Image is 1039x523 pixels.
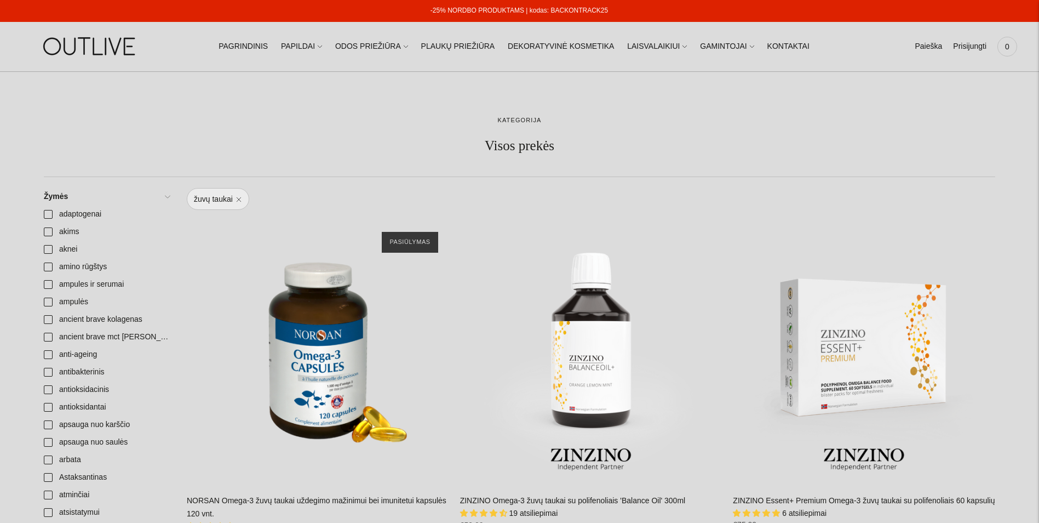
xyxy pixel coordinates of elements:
[953,35,986,59] a: Prisijungti
[627,35,687,59] a: LAISVALAIKIUI
[733,221,995,484] a: ZINZINO Essent+ Premium Omega-3 žuvų taukai su polifenoliais 60 kapsulių
[37,451,176,469] a: arbata
[700,35,754,59] a: GAMINTOJAI
[733,496,995,505] a: ZINZINO Essent+ Premium Omega-3 žuvų taukai su polifenoliais 60 kapsulių
[37,346,176,363] a: anti-ageing
[37,311,176,328] a: ancient brave kolagenas
[37,381,176,399] a: antioksidacinis
[37,206,176,223] a: adaptogenai
[430,7,608,14] a: -25% NORDBO PRODUKTAMS | kodas: BACKONTRACK25
[37,276,176,293] a: ampules ir serumai
[37,486,176,504] a: atminčiai
[187,188,249,210] a: žuvų taukai
[460,509,509,518] span: 4.74 stars
[508,35,614,59] a: DEKORATYVINĖ KOSMETIKA
[37,399,176,416] a: antioksidantai
[782,509,826,518] span: 6 atsiliepimai
[915,35,942,59] a: Paieška
[997,35,1017,59] a: 0
[421,35,495,59] a: PLAUKŲ PRIEŽIŪRA
[37,363,176,381] a: antibakterinis
[37,328,176,346] a: ancient brave mct [PERSON_NAME]
[187,496,446,518] a: NORSAN Omega-3 žuvų taukai uždegimo mažinimui bei imunitetui kapsulės 120 vnt.
[460,221,722,484] a: ZINZINO Omega-3 žuvų taukai su polifenoliais 'Balance Oil' 300ml
[335,35,408,59] a: ODOS PRIEŽIŪRA
[37,504,176,521] a: atsistatymui
[37,293,176,311] a: ampulės
[1000,39,1015,54] span: 0
[37,258,176,276] a: amino rūgštys
[22,27,159,65] img: OUTLIVE
[37,416,176,434] a: apsauga nuo karščio
[509,509,558,518] span: 19 atsiliepimai
[733,509,782,518] span: 5.00 stars
[219,35,268,59] a: PAGRINDINIS
[37,434,176,451] a: apsauga nuo saulės
[37,469,176,486] a: Astaksantinas
[37,223,176,241] a: akims
[460,496,686,505] a: ZINZINO Omega-3 žuvų taukai su polifenoliais 'Balance Oil' 300ml
[281,35,322,59] a: PAPILDAI
[767,35,810,59] a: KONTAKTAI
[187,221,449,484] a: NORSAN Omega-3 žuvų taukai uždegimo mažinimui bei imunitetui kapsulės 120 vnt.
[37,188,176,206] a: Žymės
[37,241,176,258] a: aknei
